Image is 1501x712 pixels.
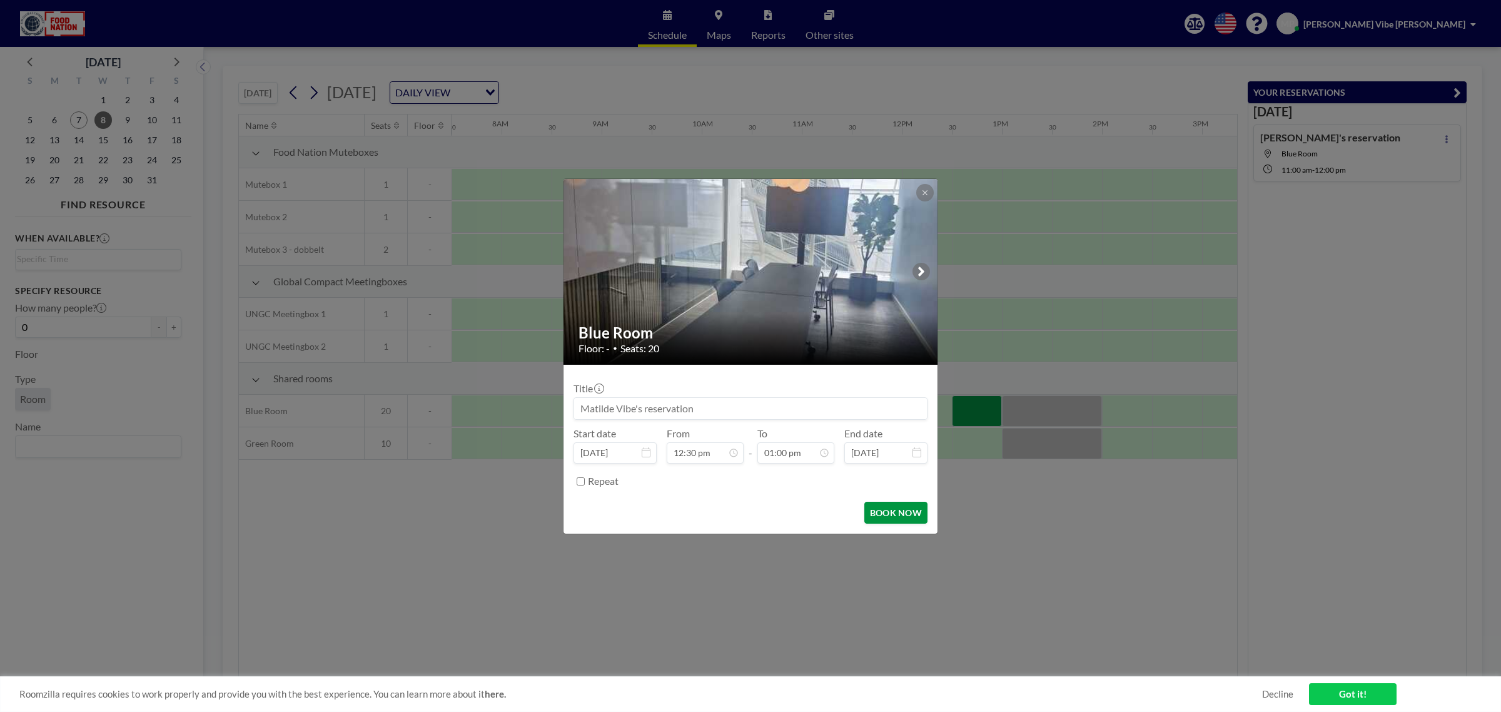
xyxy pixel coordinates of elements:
label: End date [844,427,882,440]
a: here. [485,688,506,699]
label: To [757,427,767,440]
span: Roomzilla requires cookies to work properly and provide you with the best experience. You can lea... [19,688,1262,700]
h2: Blue Room [579,323,924,342]
button: BOOK NOW [864,502,927,524]
span: - [749,432,752,459]
span: Floor: - [579,342,610,355]
label: Title [574,382,603,395]
a: Decline [1262,688,1293,700]
span: • [613,343,617,353]
span: Seats: 20 [620,342,659,355]
a: Got it! [1309,683,1397,705]
img: 537.jpeg [564,21,939,522]
label: From [667,427,690,440]
input: Matilde Vibe's reservation [574,398,927,419]
label: Repeat [588,475,619,487]
label: Start date [574,427,616,440]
